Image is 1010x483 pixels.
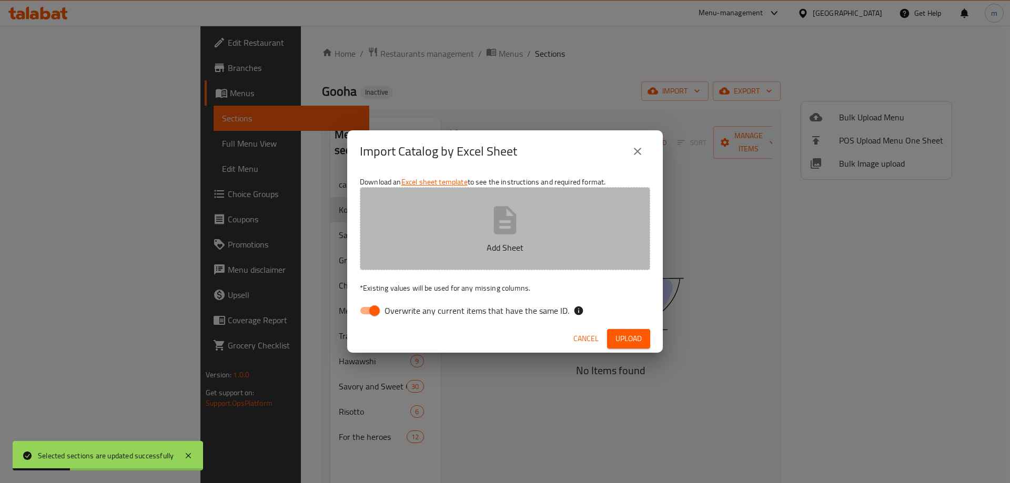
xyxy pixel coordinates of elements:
[360,283,650,293] p: Existing values will be used for any missing columns.
[401,175,468,189] a: Excel sheet template
[573,332,599,345] span: Cancel
[347,172,663,325] div: Download an to see the instructions and required format.
[615,332,642,345] span: Upload
[376,241,634,254] p: Add Sheet
[360,187,650,270] button: Add Sheet
[573,305,584,316] svg: If the overwrite option isn't selected, then the items that match an existing ID will be ignored ...
[385,304,569,317] span: Overwrite any current items that have the same ID.
[38,450,174,461] div: Selected sections are updated successfully
[607,329,650,348] button: Upload
[625,139,650,164] button: close
[569,329,603,348] button: Cancel
[360,143,517,160] h2: Import Catalog by Excel Sheet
